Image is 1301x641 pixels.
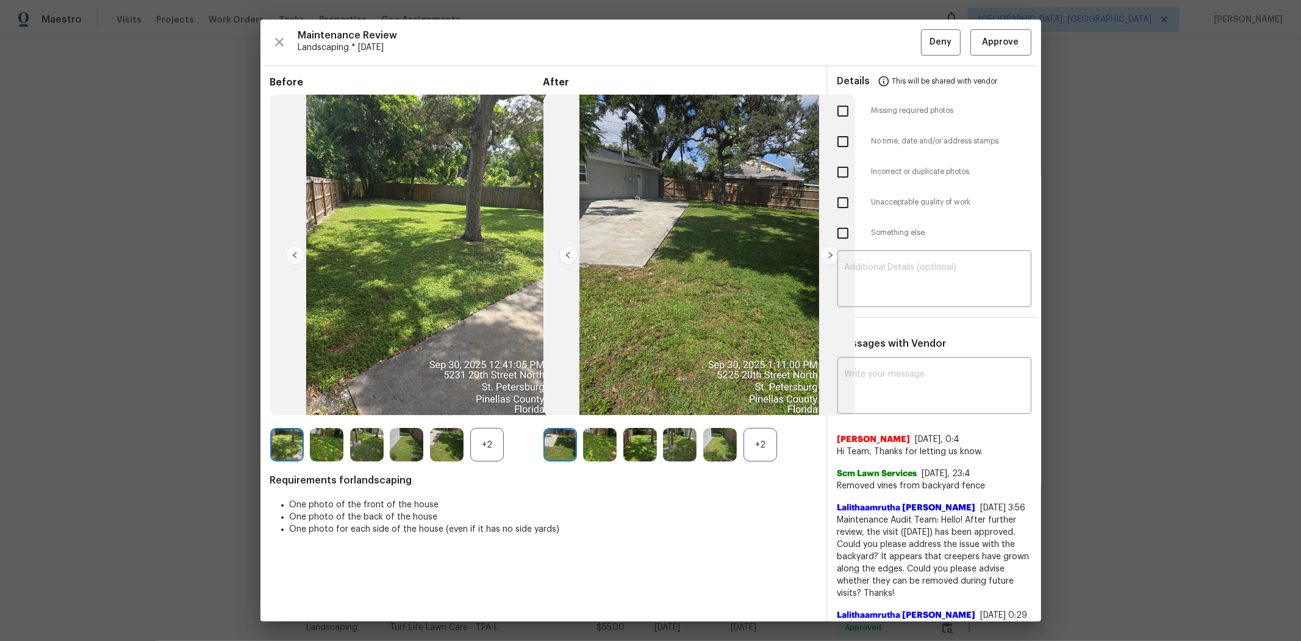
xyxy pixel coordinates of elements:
button: Deny [921,29,961,56]
span: Scm Lawn Services [837,468,917,480]
img: left-chevron-button-url [559,245,578,265]
div: +2 [744,428,777,462]
span: Approve [983,35,1019,50]
span: Hi Team, Thanks for letting us know. [837,446,1031,458]
span: [PERSON_NAME] [837,433,911,446]
span: [DATE] 3:56 [981,504,1026,512]
span: Before [270,76,543,89]
span: Unacceptable quality of work [872,197,1031,208]
span: Lalithaamrutha [PERSON_NAME] [837,502,976,514]
li: One photo of the front of the house [290,499,817,511]
span: [DATE], 0:4 [916,435,960,444]
img: right-chevron-button-url [820,245,840,265]
div: +2 [470,428,504,462]
li: One photo of the back of the house [290,511,817,523]
span: No time, date and/or address stamps [872,136,1031,147]
span: After [543,76,817,89]
span: Something else [872,228,1031,238]
span: Landscaping * [DATE] [298,42,921,54]
span: Removed vines from backyard fence [837,480,1031,492]
span: Missing required photos [872,106,1031,116]
div: Missing required photos [828,96,1041,126]
div: Something else [828,218,1041,248]
span: Maintenance Review [298,29,921,42]
span: Requirements for landscaping [270,474,817,487]
span: Maintenance Audit Team: Hello! After further review, the visit ([DATE]) has been approved. Could ... [837,514,1031,599]
div: Unacceptable quality of work [828,187,1041,218]
span: Details [837,67,870,96]
span: Deny [930,35,952,50]
span: Incorrect or duplicate photos [872,167,1031,177]
span: Lalithaamrutha [PERSON_NAME] [837,609,976,621]
div: No time, date and/or address stamps [828,126,1041,157]
span: [DATE] 0:29 [981,611,1028,620]
span: Messages with Vendor [837,339,947,349]
span: This will be shared with vendor [892,67,998,96]
li: One photo for each side of the house (even if it has no side yards) [290,523,817,535]
div: Incorrect or duplicate photos [828,157,1041,187]
button: Approve [970,29,1031,56]
img: left-chevron-button-url [285,245,305,265]
span: [DATE], 23:4 [922,469,971,478]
